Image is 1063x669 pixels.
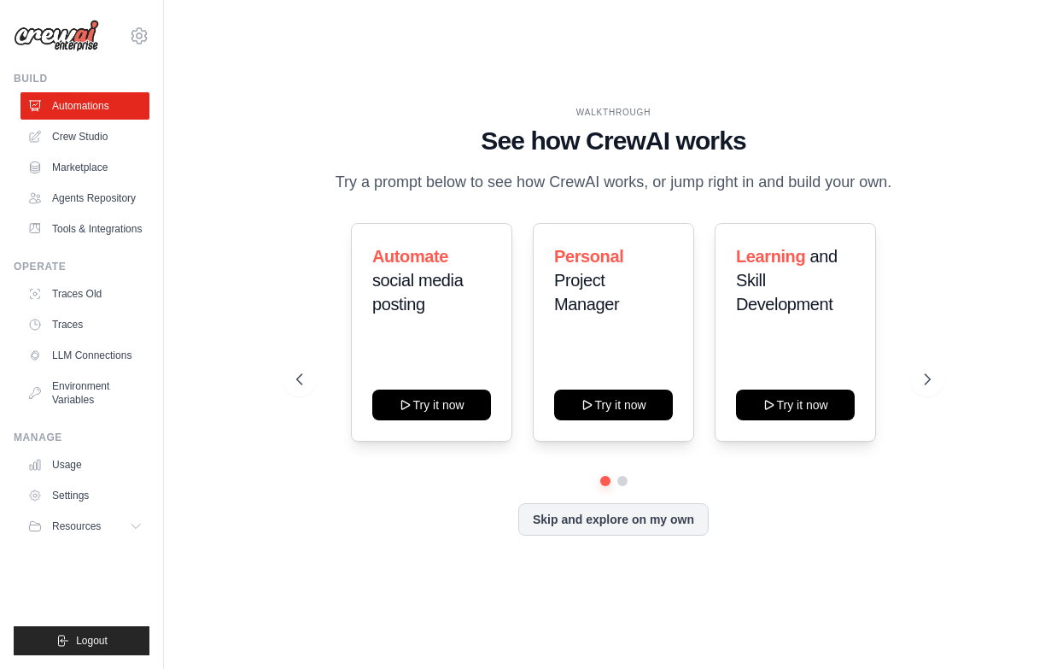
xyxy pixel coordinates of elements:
a: Agents Repository [20,185,149,212]
a: Crew Studio [20,123,149,150]
div: WALKTHROUGH [296,106,931,119]
a: Automations [20,92,149,120]
div: Build [14,72,149,85]
button: Try it now [372,390,491,420]
button: Try it now [736,390,855,420]
button: Resources [20,513,149,540]
h1: See how CrewAI works [296,126,931,156]
span: Personal [554,247,623,266]
button: Try it now [554,390,673,420]
img: Logo [14,20,99,52]
button: Skip and explore on my own [518,503,709,536]
div: Manage [14,431,149,444]
a: LLM Connections [20,342,149,369]
span: Automate [372,247,448,266]
a: Traces [20,311,149,338]
span: Resources [52,519,101,533]
button: Logout [14,626,149,655]
a: Traces Old [20,280,149,308]
a: Settings [20,482,149,509]
a: Marketplace [20,154,149,181]
a: Usage [20,451,149,478]
span: social media posting [372,271,463,314]
a: Tools & Integrations [20,215,149,243]
div: Operate [14,260,149,273]
a: Environment Variables [20,373,149,414]
span: Logout [76,634,108,648]
span: and Skill Development [736,247,838,314]
span: Learning [736,247,805,266]
span: Project Manager [554,271,619,314]
p: Try a prompt below to see how CrewAI works, or jump right in and build your own. [327,170,901,195]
